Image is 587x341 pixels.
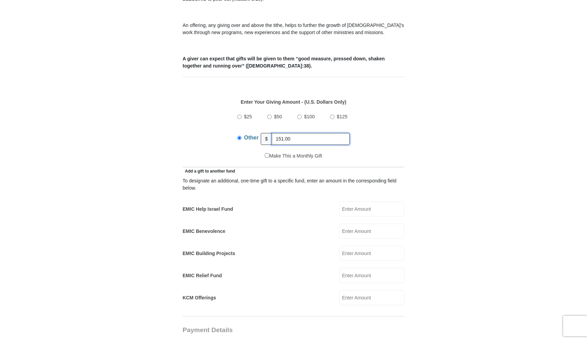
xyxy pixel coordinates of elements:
label: EMIC Relief Fund [183,272,222,279]
div: To designate an additional, one-time gift to a specific fund, enter an amount in the correspondin... [183,177,404,192]
b: A giver can expect that gifts will be given to them “good measure, pressed down, shaken together ... [183,56,385,69]
label: EMIC Help Israel Fund [183,206,233,213]
label: EMIC Building Projects [183,250,235,257]
label: KCM Offerings [183,294,216,301]
span: Other [244,135,259,140]
strong: Enter Your Giving Amount - (U.S. Dollars Only) [241,99,346,105]
input: Make This a Monthly Gift [265,153,269,158]
h3: Payment Details [183,326,357,334]
span: $125 [337,114,347,119]
p: An offering, any giving over and above the tithe, helps to further the growth of [DEMOGRAPHIC_DAT... [183,22,404,36]
label: EMIC Benevolence [183,228,225,235]
input: Enter Amount [339,268,404,283]
span: $50 [274,114,282,119]
label: Make This a Monthly Gift [265,152,322,160]
input: Enter Amount [339,246,404,261]
span: $100 [304,114,315,119]
input: Enter Amount [339,290,404,305]
span: Add a gift to another fund [183,169,235,174]
span: $25 [244,114,252,119]
input: Enter Amount [339,224,404,239]
input: Enter Amount [339,202,404,217]
input: Other Amount [272,133,350,145]
span: $ [261,133,272,145]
